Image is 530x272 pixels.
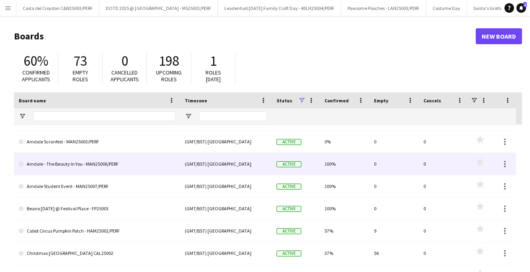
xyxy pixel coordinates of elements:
[426,0,467,16] button: Costume Day
[19,153,175,175] a: Arndale - The Beauty In You - MAN25006/PERF
[320,175,369,197] div: 100%
[19,242,175,264] a: Christmas [GEOGRAPHIC_DATA] CAL25002
[419,131,468,153] div: 0
[320,220,369,242] div: 57%
[277,206,301,212] span: Active
[24,52,48,70] span: 60%
[277,161,301,167] span: Active
[206,69,221,83] span: Roles [DATE]
[419,153,468,175] div: 0
[523,2,527,7] span: 2
[185,113,192,120] button: Open Filter Menu
[218,0,341,16] button: Leadenhall [DATE] Family Craft Day - 40LH25004/PERF
[19,198,175,220] a: Beano [DATE] @ Festival Place - FP25003
[14,30,476,42] h1: Boards
[419,198,468,219] div: 0
[320,242,369,264] div: 37%
[73,69,88,83] span: Empty roles
[423,98,441,104] span: Cancels
[324,98,349,104] span: Confirmed
[19,131,175,153] a: Arndale Scranfest - MAN25003/PERF
[369,131,419,153] div: 0
[19,175,175,198] a: Arndale Student Event - MAN25007/PERF
[199,112,267,121] input: Timezone Filter Input
[210,52,217,70] span: 1
[419,175,468,197] div: 0
[320,131,369,153] div: 0%
[369,220,419,242] div: 9
[180,131,272,153] div: (GMT/BST) [GEOGRAPHIC_DATA]
[369,242,419,264] div: 56
[277,184,301,190] span: Active
[19,98,46,104] span: Board name
[121,52,128,70] span: 0
[19,113,26,120] button: Open Filter Menu
[180,175,272,197] div: (GMT/BST) [GEOGRAPHIC_DATA]
[320,198,369,219] div: 100%
[185,98,207,104] span: Timezone
[180,198,272,219] div: (GMT/BST) [GEOGRAPHIC_DATA]
[16,0,99,16] button: Costa del Croydon C&W25003/PERF
[159,52,179,70] span: 198
[22,69,50,83] span: Confirmed applicants
[419,242,468,264] div: 0
[277,228,301,234] span: Active
[180,153,272,175] div: (GMT/BST) [GEOGRAPHIC_DATA]
[277,250,301,256] span: Active
[111,69,139,83] span: Cancelled applicants
[33,112,175,121] input: Board name Filter Input
[369,153,419,175] div: 0
[19,220,175,242] a: Cabot Circus Pumpkin Patch - HAM25002/PERF
[277,98,292,104] span: Status
[180,242,272,264] div: (GMT/BST) [GEOGRAPHIC_DATA]
[341,0,426,16] button: Pawsome Pooches - LAN25003/PERF
[180,220,272,242] div: (GMT/BST) [GEOGRAPHIC_DATA]
[277,139,301,145] span: Active
[369,198,419,219] div: 0
[419,220,468,242] div: 0
[156,69,182,83] span: Upcoming roles
[369,175,419,197] div: 0
[320,153,369,175] div: 100%
[476,28,522,44] a: New Board
[73,52,87,70] span: 73
[374,98,388,104] span: Empty
[99,0,218,16] button: DOTD 2025 @ [GEOGRAPHIC_DATA] - MS25001/PERF
[516,3,526,13] a: 2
